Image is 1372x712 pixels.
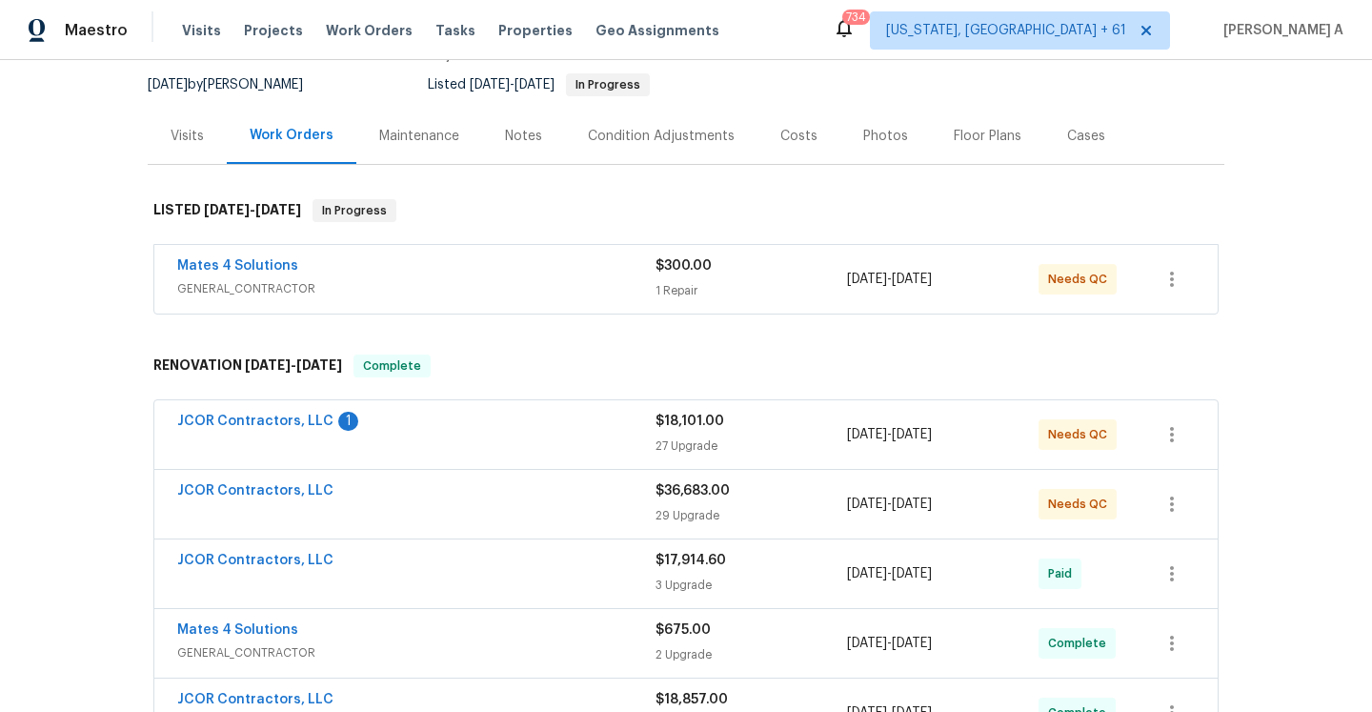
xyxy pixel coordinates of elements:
span: $18,857.00 [656,693,728,706]
span: Maestro [65,21,128,40]
div: Maintenance [379,127,459,146]
a: JCOR Contractors, LLC [177,554,333,567]
span: GENERAL_CONTRACTOR [177,279,656,298]
span: - [847,634,932,653]
span: - [204,203,301,216]
span: - [847,495,932,514]
span: Paid [1048,564,1079,583]
div: 3 Upgrade [656,576,847,595]
div: Notes [505,127,542,146]
a: JCOR Contractors, LLC [177,415,333,428]
span: [US_STATE], [GEOGRAPHIC_DATA] + 61 [886,21,1126,40]
span: [DATE] [847,273,887,286]
div: 1 [338,412,358,431]
span: [DATE] [892,428,932,441]
div: Work Orders [250,126,333,145]
a: Mates 4 Solutions [177,259,298,273]
span: $300.00 [656,259,712,273]
span: [PERSON_NAME] A [1216,21,1343,40]
h6: RENOVATION [153,355,342,377]
span: Tasks [435,24,475,37]
span: - [847,270,932,289]
span: [DATE] [847,428,887,441]
span: Complete [355,356,429,376]
span: [DATE] [847,637,887,650]
span: Work Orders [326,21,413,40]
span: [DATE] [245,358,291,372]
span: GENERAL_CONTRACTOR [177,643,656,662]
div: 1 Repair [656,281,847,300]
span: $18,101.00 [656,415,724,428]
div: 2 Upgrade [656,645,847,664]
span: [DATE] [296,358,342,372]
div: Condition Adjustments [588,127,735,146]
span: Needs QC [1048,495,1115,514]
span: [DATE] [514,78,555,92]
span: Complete [1048,634,1114,653]
a: JCOR Contractors, LLC [177,693,333,706]
span: $17,914.60 [656,554,726,567]
span: - [847,564,932,583]
span: Properties [498,21,573,40]
span: [DATE] [892,637,932,650]
span: $36,683.00 [656,484,730,498]
span: [DATE] [892,498,932,511]
h6: LISTED [153,199,301,222]
span: [DATE] [892,273,932,286]
span: Needs QC [1048,270,1115,289]
div: Floor Plans [954,127,1021,146]
span: [DATE] [847,567,887,580]
a: JCOR Contractors, LLC [177,484,333,498]
div: 29 Upgrade [656,506,847,525]
span: In Progress [314,201,394,220]
div: by [PERSON_NAME] [148,73,326,96]
span: Geo Assignments [595,21,719,40]
span: [DATE] [470,78,510,92]
span: Listed [428,78,650,92]
div: RENOVATION [DATE]-[DATE]Complete [148,336,1224,397]
div: Costs [780,127,817,146]
div: Cases [1067,127,1105,146]
span: [DATE] [204,203,250,216]
span: Projects [244,21,303,40]
span: $675.00 [656,623,711,637]
span: - [245,358,342,372]
div: 734 [846,8,866,27]
span: [DATE] [892,567,932,580]
span: [DATE] [148,78,188,92]
span: - [847,425,932,444]
span: Visits [182,21,221,40]
span: [DATE] [847,498,887,511]
span: [DATE] [255,203,301,216]
div: Visits [171,127,204,146]
div: 27 Upgrade [656,437,847,456]
a: Mates 4 Solutions [177,623,298,637]
span: Needs QC [1048,425,1115,444]
div: LISTED [DATE]-[DATE]In Progress [148,180,1224,241]
span: - [470,78,555,92]
span: In Progress [568,79,648,91]
div: Photos [863,127,908,146]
